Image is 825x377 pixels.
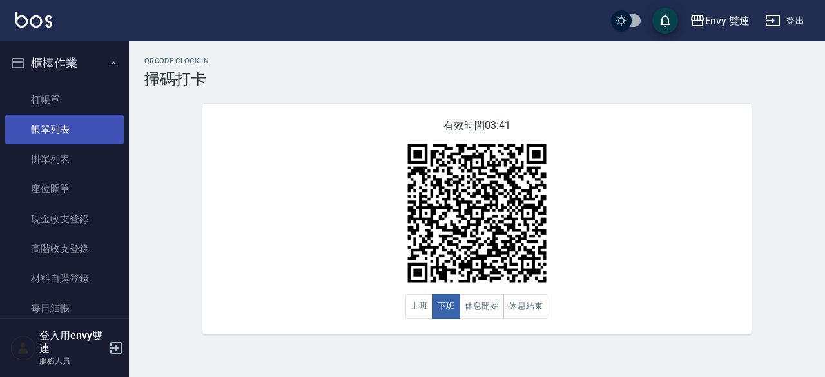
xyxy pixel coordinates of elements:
[705,13,750,29] div: Envy 雙連
[202,104,752,334] div: 有效時間 03:41
[432,294,460,319] button: 下班
[5,234,124,264] a: 高階收支登錄
[5,46,124,80] button: 櫃檯作業
[5,144,124,174] a: 掛單列表
[5,174,124,204] a: 座位開單
[652,8,678,34] button: save
[39,329,105,355] h5: 登入用envy雙連
[5,204,124,234] a: 現金收支登錄
[144,70,810,88] h3: 掃碼打卡
[39,355,105,367] p: 服務人員
[10,335,36,361] img: Person
[5,264,124,293] a: 材料自購登錄
[5,85,124,115] a: 打帳單
[684,8,755,34] button: Envy 雙連
[5,115,124,144] a: 帳單列表
[15,12,52,28] img: Logo
[5,293,124,323] a: 每日結帳
[144,57,810,65] h2: QRcode Clock In
[503,294,548,319] button: 休息結束
[460,294,505,319] button: 休息開始
[405,294,433,319] button: 上班
[760,9,810,33] button: 登出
